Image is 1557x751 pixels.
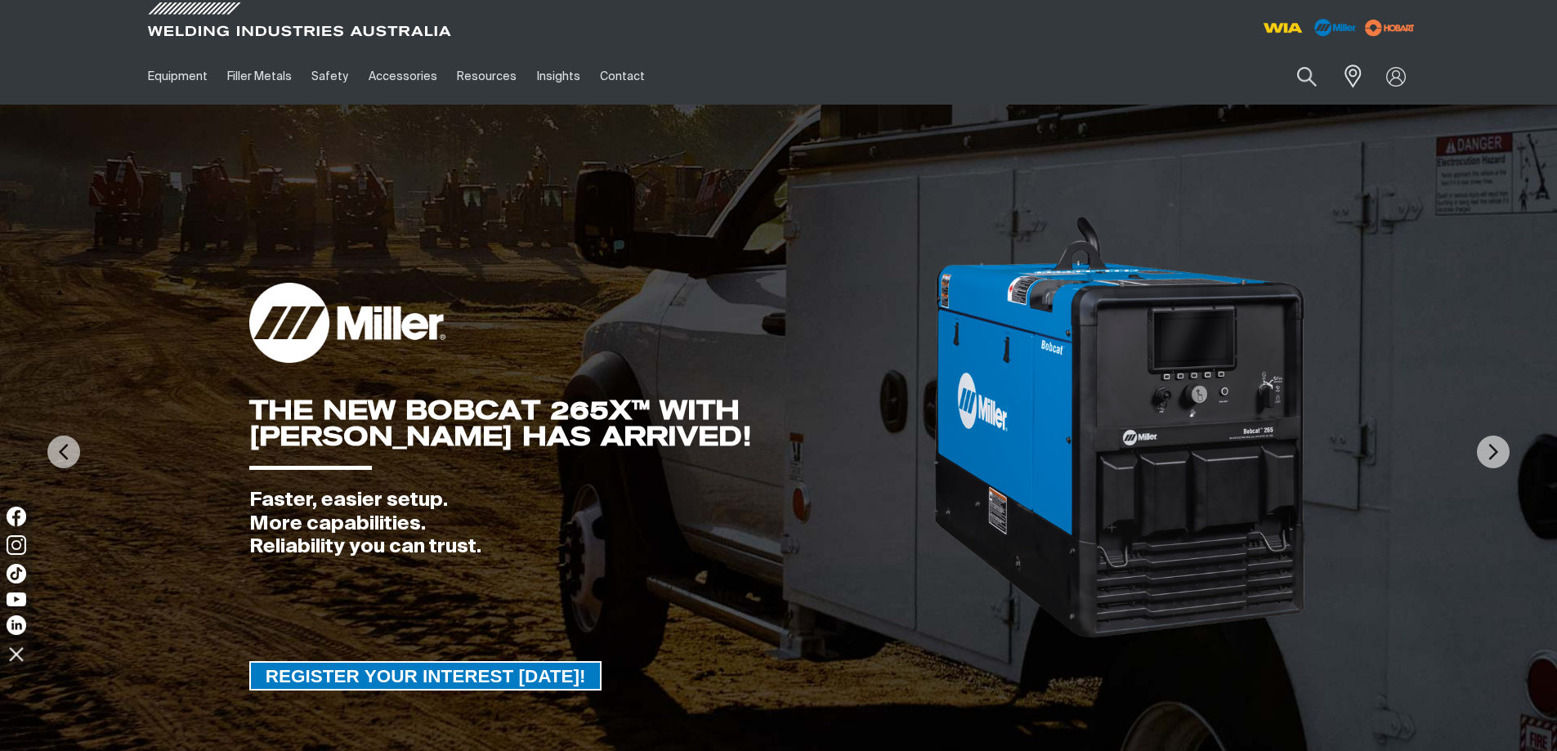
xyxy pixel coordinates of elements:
a: Safety [302,48,358,105]
a: Equipment [138,48,217,105]
a: Accessories [359,48,447,105]
a: Contact [590,48,655,105]
img: Facebook [7,507,26,526]
span: REGISTER YOUR INTEREST [DATE]! [251,661,601,691]
div: THE NEW BOBCAT 265X™ WITH [PERSON_NAME] HAS ARRIVED! [249,397,932,449]
nav: Main [138,48,1099,105]
input: Product name or item number... [1258,57,1334,96]
img: NextArrow [1477,436,1510,468]
img: miller [1360,16,1420,40]
img: YouTube [7,592,26,606]
img: LinkedIn [7,615,26,635]
img: TikTok [7,564,26,583]
a: Filler Metals [217,48,302,105]
div: Faster, easier setup. More capabilities. Reliability you can trust. [249,489,932,559]
button: Search products [1279,57,1335,96]
a: REGISTER YOUR INTEREST TODAY! [249,661,602,691]
a: Insights [526,48,589,105]
img: hide socials [2,640,30,668]
img: PrevArrow [47,436,80,468]
a: Resources [447,48,526,105]
img: Instagram [7,535,26,555]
